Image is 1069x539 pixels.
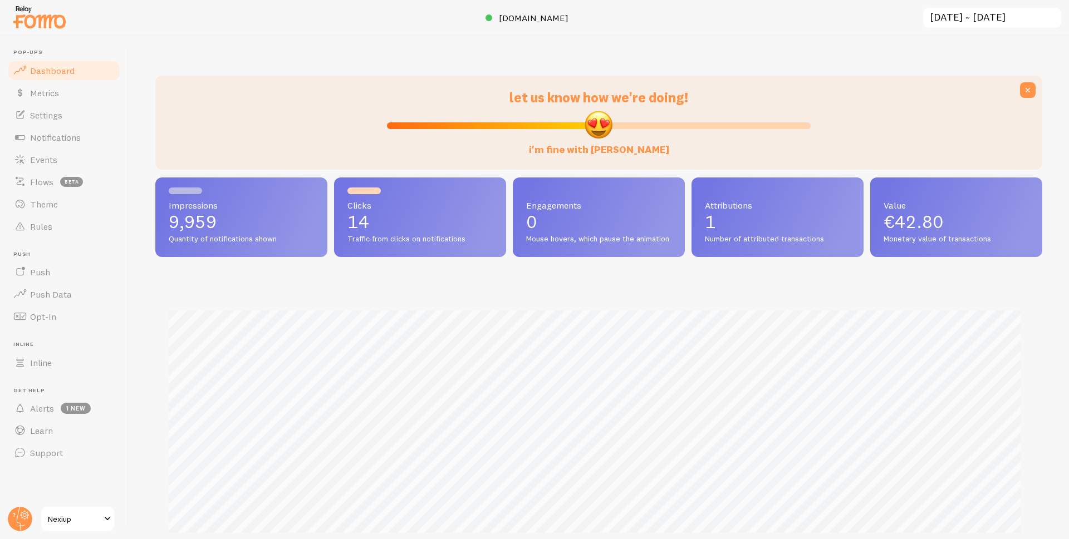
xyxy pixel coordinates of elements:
[7,305,121,328] a: Opt-In
[526,213,671,231] p: 0
[7,352,121,374] a: Inline
[30,289,72,300] span: Push Data
[347,234,493,244] span: Traffic from clicks on notifications
[12,3,67,31] img: fomo-relay-logo-orange.svg
[30,357,52,368] span: Inline
[7,104,121,126] a: Settings
[884,234,1029,244] span: Monetary value of transactions
[13,387,121,394] span: Get Help
[60,177,83,187] span: beta
[30,266,50,278] span: Push
[30,176,53,187] span: Flows
[30,154,57,165] span: Events
[7,261,121,283] a: Push
[13,251,121,258] span: Push
[30,110,62,121] span: Settings
[884,201,1029,210] span: Value
[884,211,944,233] span: €42.80
[30,199,58,210] span: Theme
[7,149,121,171] a: Events
[7,126,121,149] a: Notifications
[7,193,121,215] a: Theme
[7,171,121,193] a: Flows beta
[7,283,121,305] a: Push Data
[30,311,56,322] span: Opt-In
[169,201,314,210] span: Impressions
[7,419,121,442] a: Learn
[30,447,63,458] span: Support
[526,234,671,244] span: Mouse hovers, which pause the animation
[7,82,121,104] a: Metrics
[7,442,121,464] a: Support
[13,49,121,56] span: Pop-ups
[30,87,59,98] span: Metrics
[705,213,850,231] p: 1
[40,506,115,532] a: Nexiup
[30,403,54,414] span: Alerts
[347,201,493,210] span: Clicks
[169,234,314,244] span: Quantity of notifications shown
[583,110,614,140] img: emoji.png
[705,201,850,210] span: Attributions
[347,213,493,231] p: 14
[30,425,53,436] span: Learn
[7,397,121,419] a: Alerts 1 new
[30,65,75,76] span: Dashboard
[705,234,850,244] span: Number of attributed transactions
[30,132,81,143] span: Notifications
[13,341,121,348] span: Inline
[7,60,121,82] a: Dashboard
[169,213,314,231] p: 9,959
[30,221,52,232] span: Rules
[48,512,101,526] span: Nexiup
[529,132,669,156] label: i'm fine with [PERSON_NAME]
[526,201,671,210] span: Engagements
[61,403,91,414] span: 1 new
[509,89,688,106] span: let us know how we're doing!
[7,215,121,238] a: Rules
